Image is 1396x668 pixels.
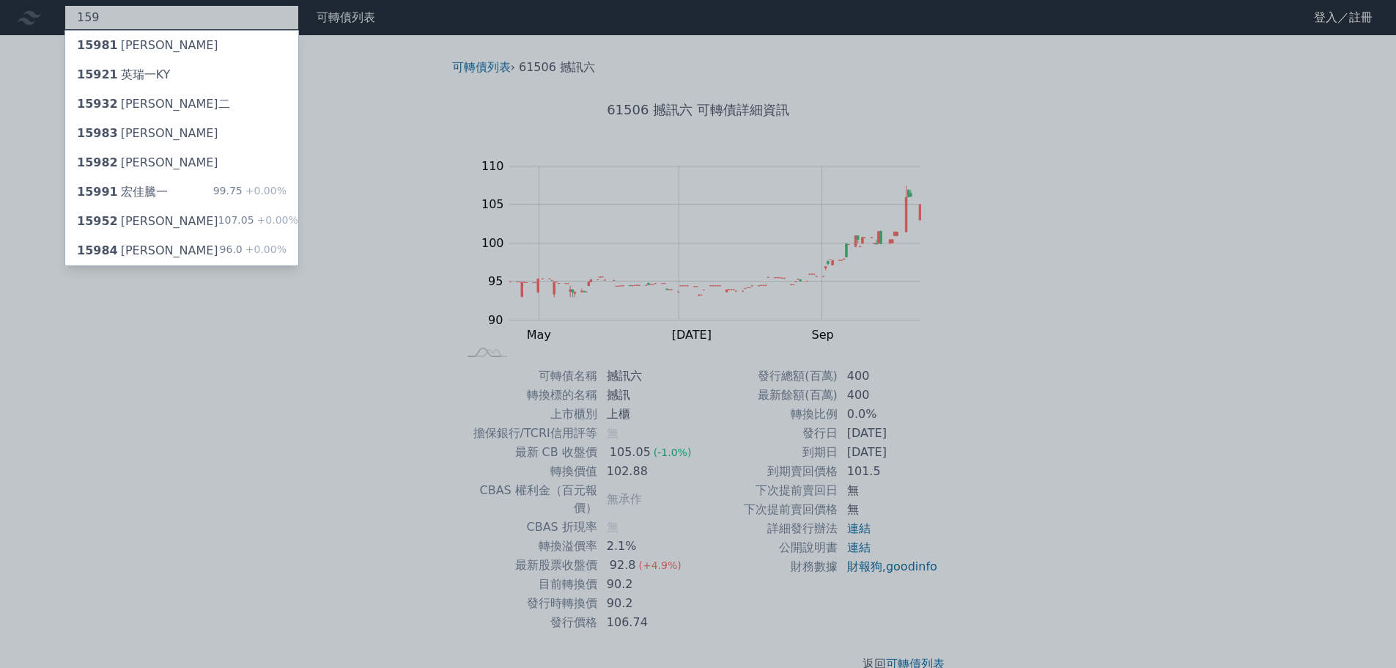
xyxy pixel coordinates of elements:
div: [PERSON_NAME] [77,213,218,230]
span: 15981 [77,38,118,52]
div: [PERSON_NAME] [77,242,218,260]
div: 99.75 [213,183,287,201]
span: +0.00% [243,243,287,255]
span: 15982 [77,155,118,169]
div: [PERSON_NAME] [77,154,218,172]
div: [PERSON_NAME] [77,37,218,54]
a: 15921英瑞一KY [65,60,298,89]
a: 15981[PERSON_NAME] [65,31,298,60]
div: [PERSON_NAME] [77,125,218,142]
div: 107.05 [218,213,298,230]
a: 15932[PERSON_NAME]二 [65,89,298,119]
span: 15952 [77,214,118,228]
a: 15991宏佳騰一 99.75+0.00% [65,177,298,207]
span: 15932 [77,97,118,111]
div: 英瑞一KY [77,66,170,84]
div: 96.0 [220,242,287,260]
div: [PERSON_NAME]二 [77,95,230,113]
span: 15921 [77,67,118,81]
div: 宏佳騰一 [77,183,168,201]
a: 15983[PERSON_NAME] [65,119,298,148]
span: +0.00% [243,185,287,197]
span: 15991 [77,185,118,199]
span: 15983 [77,126,118,140]
a: 15982[PERSON_NAME] [65,148,298,177]
a: 15952[PERSON_NAME] 107.05+0.00% [65,207,298,236]
a: 15984[PERSON_NAME] 96.0+0.00% [65,236,298,265]
span: +0.00% [254,214,298,226]
span: 15984 [77,243,118,257]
